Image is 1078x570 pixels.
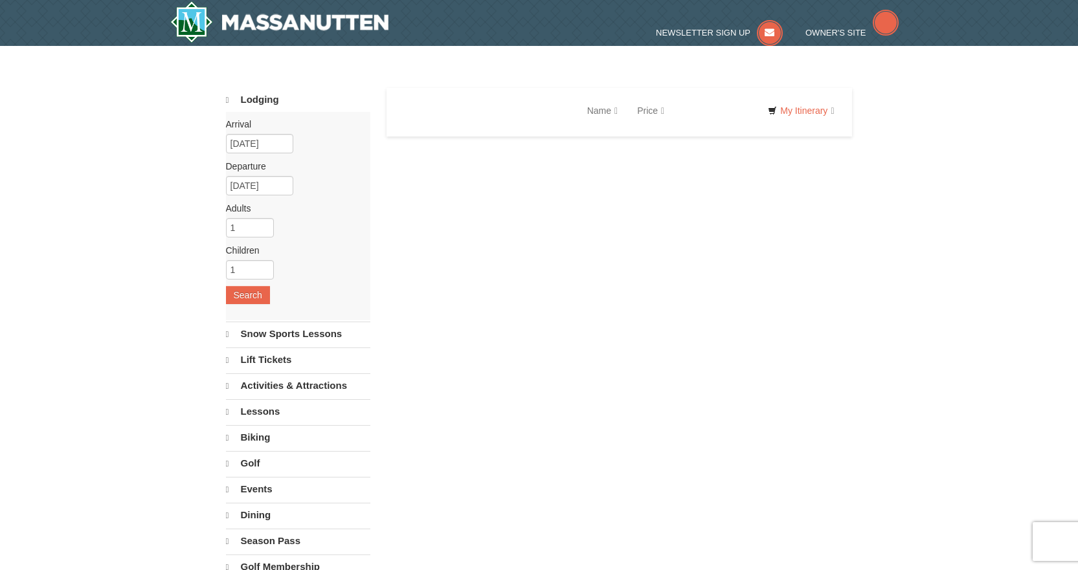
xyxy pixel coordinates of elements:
[226,347,370,372] a: Lift Tickets
[627,98,674,124] a: Price
[759,101,842,120] a: My Itinerary
[226,425,370,450] a: Biking
[226,373,370,398] a: Activities & Attractions
[656,28,783,38] a: Newsletter Sign Up
[805,28,866,38] span: Owner's Site
[170,1,389,43] a: Massanutten Resort
[226,322,370,346] a: Snow Sports Lessons
[226,118,361,131] label: Arrival
[226,202,361,215] label: Adults
[226,477,370,501] a: Events
[226,529,370,553] a: Season Pass
[226,88,370,112] a: Lodging
[656,28,750,38] span: Newsletter Sign Up
[805,28,899,38] a: Owner's Site
[226,244,361,257] label: Children
[578,98,627,124] a: Name
[226,503,370,527] a: Dining
[226,399,370,424] a: Lessons
[226,160,361,173] label: Departure
[170,1,389,43] img: Massanutten Resort Logo
[226,286,270,304] button: Search
[226,451,370,476] a: Golf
